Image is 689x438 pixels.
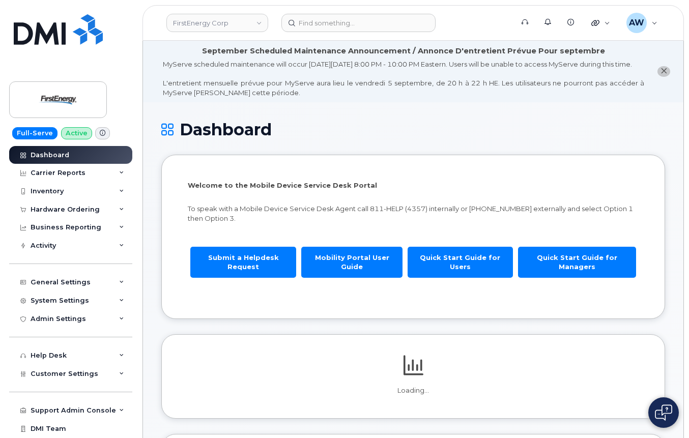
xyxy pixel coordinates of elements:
[188,181,639,190] p: Welcome to the Mobile Device Service Desk Portal
[188,204,639,223] p: To speak with a Mobile Device Service Desk Agent call 811-HELP (4357) internally or [PHONE_NUMBER...
[161,121,665,138] h1: Dashboard
[301,247,403,278] a: Mobility Portal User Guide
[163,60,644,97] div: MyServe scheduled maintenance will occur [DATE][DATE] 8:00 PM - 10:00 PM Eastern. Users will be u...
[180,386,646,395] p: Loading...
[408,247,513,278] a: Quick Start Guide for Users
[655,404,672,421] img: Open chat
[202,46,605,56] div: September Scheduled Maintenance Announcement / Annonce D'entretient Prévue Pour septembre
[190,247,296,278] a: Submit a Helpdesk Request
[518,247,636,278] a: Quick Start Guide for Managers
[657,66,670,77] button: close notification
